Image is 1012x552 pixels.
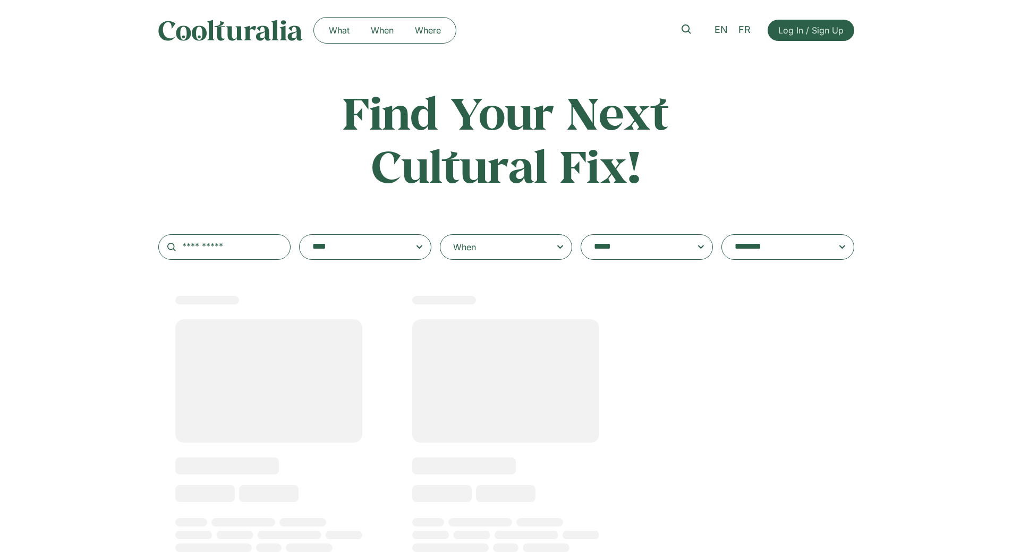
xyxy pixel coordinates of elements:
[318,22,452,39] nav: Menu
[453,241,476,253] div: When
[312,240,397,254] textarea: Search
[404,22,452,39] a: Where
[715,24,728,36] span: EN
[768,20,854,41] a: Log In / Sign Up
[733,22,756,38] a: FR
[360,22,404,39] a: When
[738,24,751,36] span: FR
[735,240,820,254] textarea: Search
[594,240,679,254] textarea: Search
[778,24,844,37] span: Log In / Sign Up
[297,86,715,192] h2: Find Your Next Cultural Fix!
[318,22,360,39] a: What
[709,22,733,38] a: EN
